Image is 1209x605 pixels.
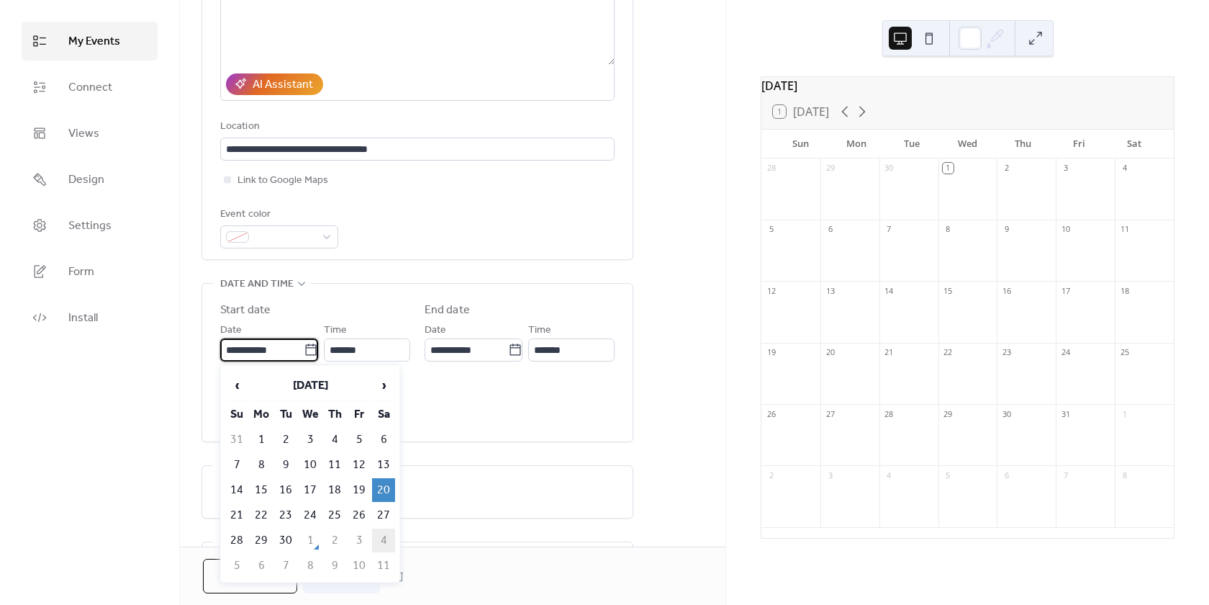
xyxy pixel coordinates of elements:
[1001,347,1012,358] div: 23
[226,371,248,400] span: ‹
[1060,470,1071,480] div: 7
[203,559,297,593] button: Cancel
[22,114,158,153] a: Views
[766,163,776,174] div: 28
[1107,130,1162,158] div: Sat
[250,370,371,401] th: [DATE]
[22,22,158,60] a: My Events
[1119,470,1130,480] div: 8
[825,408,836,419] div: 27
[1001,470,1012,480] div: 6
[884,130,940,158] div: Tue
[299,403,322,426] th: We
[250,529,273,552] td: 29
[372,503,395,527] td: 27
[825,470,836,480] div: 3
[1051,130,1106,158] div: Fri
[225,503,248,527] td: 21
[22,298,158,337] a: Install
[1001,163,1012,174] div: 2
[1001,224,1012,235] div: 9
[348,428,371,452] td: 5
[1119,163,1130,174] div: 4
[425,322,446,339] span: Date
[250,554,273,578] td: 6
[250,453,273,477] td: 8
[943,285,954,296] div: 15
[766,408,776,419] div: 26
[884,347,895,358] div: 21
[68,171,104,189] span: Design
[348,453,371,477] td: 12
[1060,408,1071,419] div: 31
[884,163,895,174] div: 30
[274,428,297,452] td: 2
[1001,408,1012,419] div: 30
[1119,408,1130,419] div: 1
[68,264,94,281] span: Form
[68,218,112,235] span: Settings
[68,79,112,97] span: Connect
[425,302,470,319] div: End date
[1119,224,1130,235] div: 11
[225,453,248,477] td: 7
[22,206,158,245] a: Settings
[250,403,273,426] th: Mo
[323,529,346,552] td: 2
[225,529,248,552] td: 28
[274,478,297,502] td: 16
[274,453,297,477] td: 9
[825,347,836,358] div: 20
[220,118,612,135] div: Location
[220,322,242,339] span: Date
[943,408,954,419] div: 29
[528,322,551,339] span: Time
[299,428,322,452] td: 3
[348,503,371,527] td: 26
[250,478,273,502] td: 15
[940,130,995,158] div: Wed
[22,68,158,107] a: Connect
[220,276,294,293] span: Date and time
[995,130,1051,158] div: Thu
[828,130,884,158] div: Mon
[884,224,895,235] div: 7
[372,428,395,452] td: 6
[237,172,328,189] span: Link to Google Maps
[943,224,954,235] div: 8
[372,478,395,502] td: 20
[372,403,395,426] th: Sa
[766,347,776,358] div: 19
[323,554,346,578] td: 9
[766,224,776,235] div: 5
[825,224,836,235] div: 6
[373,371,394,400] span: ›
[68,125,99,143] span: Views
[253,76,313,94] div: AI Assistant
[225,554,248,578] td: 5
[323,503,346,527] td: 25
[220,206,335,223] div: Event color
[825,163,836,174] div: 29
[1060,163,1071,174] div: 3
[274,529,297,552] td: 30
[1060,285,1071,296] div: 17
[348,478,371,502] td: 19
[884,408,895,419] div: 28
[225,403,248,426] th: Su
[225,478,248,502] td: 14
[299,554,322,578] td: 8
[766,470,776,480] div: 2
[943,470,954,480] div: 5
[761,77,1174,94] div: [DATE]
[274,503,297,527] td: 23
[68,33,120,50] span: My Events
[1119,347,1130,358] div: 25
[1119,285,1130,296] div: 18
[1060,224,1071,235] div: 10
[323,478,346,502] td: 18
[323,453,346,477] td: 11
[68,310,98,327] span: Install
[299,529,322,552] td: 1
[766,285,776,296] div: 12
